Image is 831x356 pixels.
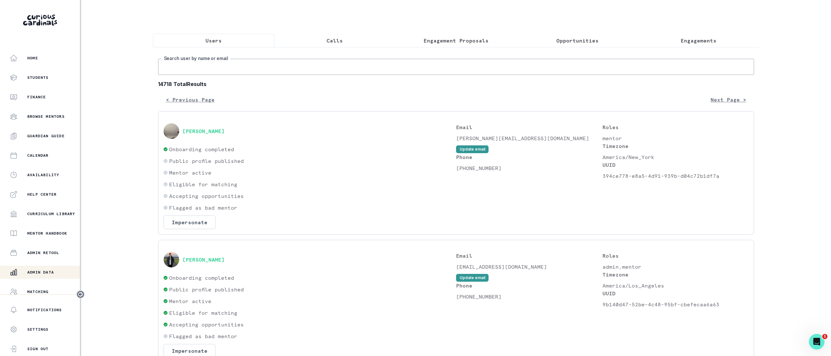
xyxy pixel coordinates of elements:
[27,114,65,119] p: Browse Mentors
[27,231,67,236] p: Mentor Handbook
[602,123,749,131] p: Roles
[456,134,602,142] p: [PERSON_NAME][EMAIL_ADDRESS][DOMAIN_NAME]
[169,286,244,293] p: Public profile published
[602,252,749,260] p: Roles
[158,93,222,106] button: < Previous Page
[27,327,49,332] p: Settings
[169,180,237,188] p: Eligible for matching
[456,145,489,153] button: Update email
[27,289,49,294] p: Matching
[602,289,749,297] p: UUID
[456,153,602,161] p: Phone
[822,334,827,339] span: 1
[182,256,225,263] button: [PERSON_NAME]
[602,263,749,271] p: admin,mentor
[27,192,56,197] p: Help Center
[169,204,237,212] p: Flagged as bad mentor
[602,301,749,308] p: 9b140d47-52be-4c48-95bf-cbefecaa6a63
[169,309,237,317] p: Eligible for matching
[602,161,749,169] p: UUID
[27,94,46,100] p: Finance
[169,192,244,200] p: Accepting opportunities
[456,263,602,271] p: [EMAIL_ADDRESS][DOMAIN_NAME]
[23,15,57,26] img: Curious Cardinals Logo
[27,153,49,158] p: Calendar
[169,332,237,340] p: Flagged as bad mentor
[76,290,85,299] button: Toggle sidebar
[27,346,49,351] p: Sign Out
[602,134,749,142] p: mentor
[27,250,59,255] p: Admin Retool
[456,252,602,260] p: Email
[169,157,244,165] p: Public profile published
[602,153,749,161] p: America/New_York
[27,211,75,216] p: Curriculum Library
[169,274,234,282] p: Onboarding completed
[27,270,54,275] p: Admin Data
[456,164,602,172] p: [PHONE_NUMBER]
[158,80,754,88] b: 14718 Total Results
[169,321,244,328] p: Accepting opportunities
[27,75,49,80] p: Students
[182,128,225,134] button: [PERSON_NAME]
[327,37,343,44] p: Calls
[602,271,749,278] p: Timezone
[456,282,602,289] p: Phone
[27,307,62,313] p: Notifications
[164,215,216,229] button: Impersonate
[169,169,211,177] p: Mentor active
[602,172,749,180] p: 394ce778-e8a5-4d91-939b-d04c72b1df7a
[681,37,716,44] p: Engagements
[809,334,825,350] iframe: Intercom live chat
[169,145,234,153] p: Onboarding completed
[456,293,602,301] p: [PHONE_NUMBER]
[27,172,59,178] p: Availability
[602,142,749,150] p: Timezone
[703,93,754,106] button: Next Page >
[27,55,38,61] p: Home
[169,297,211,305] p: Mentor active
[456,123,602,131] p: Email
[205,37,222,44] p: Users
[456,274,489,282] button: Update email
[602,282,749,289] p: America/Los_Angeles
[556,37,599,44] p: Opportunities
[27,133,65,139] p: Guardian Guide
[424,37,489,44] p: Engagement Proposals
